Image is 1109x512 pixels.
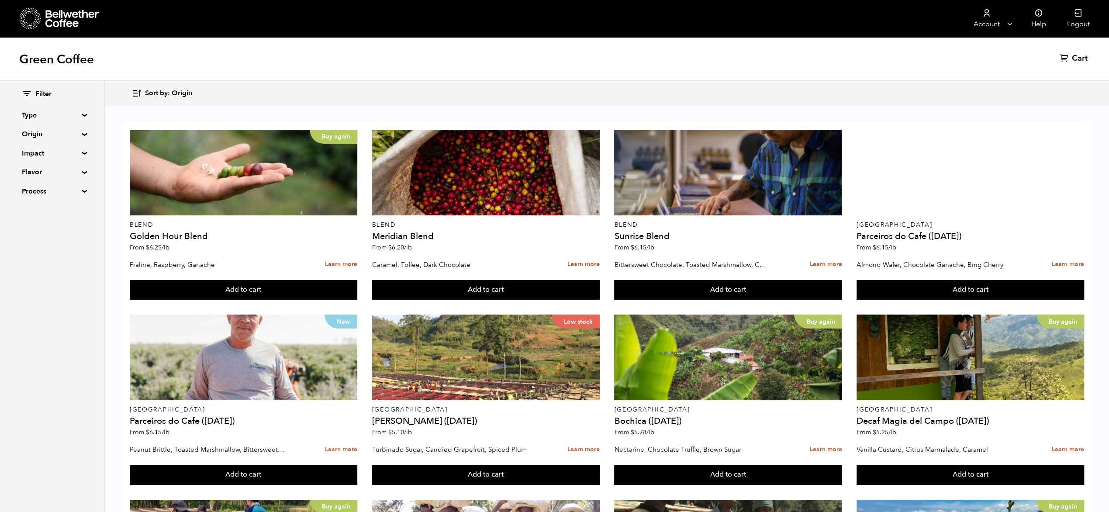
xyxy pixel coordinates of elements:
[372,417,600,426] h4: [PERSON_NAME] ([DATE])
[146,243,149,252] span: $
[388,428,392,436] span: $
[614,417,842,426] h4: Bochica ([DATE])
[857,443,1011,456] p: Vanilla Custard, Citrus Marmalade, Caramel
[372,428,412,436] span: From
[22,110,82,121] summary: Type
[325,255,357,274] a: Learn more
[372,232,600,241] h4: Meridian Blend
[646,243,654,252] span: /lb
[372,222,600,228] p: Blend
[388,243,412,252] bdi: 6.20
[404,428,412,436] span: /lb
[130,315,357,400] a: New
[388,243,392,252] span: $
[567,440,600,459] a: Learn more
[132,83,192,104] button: Sort by: Origin
[1052,255,1084,274] a: Learn more
[22,167,82,177] summary: Flavor
[130,407,357,413] p: [GEOGRAPHIC_DATA]
[325,440,357,459] a: Learn more
[130,243,169,252] span: From
[130,222,357,228] p: Blend
[162,428,169,436] span: /lb
[873,243,896,252] bdi: 6.15
[809,440,842,459] a: Learn more
[794,315,842,329] p: Buy again
[614,280,842,300] button: Add to cart
[22,148,82,159] summary: Impact
[130,428,169,436] span: From
[614,443,769,456] p: Nectarine, Chocolate Truffle, Brown Sugar
[857,407,1084,413] p: [GEOGRAPHIC_DATA]
[325,315,357,329] p: New
[146,428,149,436] span: $
[857,258,1011,271] p: Almond Wafer, Chocolate Ganache, Bing Cherry
[873,428,896,436] bdi: 5.25
[809,255,842,274] a: Learn more
[630,428,634,436] span: $
[888,428,896,436] span: /lb
[22,186,82,197] summary: Process
[873,243,876,252] span: $
[35,90,52,99] span: Filter
[614,258,769,271] p: Bittersweet Chocolate, Toasted Marshmallow, Candied Orange, Praline
[130,280,357,300] button: Add to cart
[857,465,1084,485] button: Add to cart
[630,243,634,252] span: $
[857,222,1084,228] p: [GEOGRAPHIC_DATA]
[130,232,357,241] h4: Golden Hour Blend
[372,407,600,413] p: [GEOGRAPHIC_DATA]
[130,258,284,271] p: Praline, Raspberry, Ganache
[130,130,357,215] a: Buy again
[857,428,896,436] span: From
[857,315,1084,400] a: Buy again
[310,130,357,144] p: Buy again
[614,232,842,241] h4: Sunrise Blend
[146,428,169,436] bdi: 6.15
[614,407,842,413] p: [GEOGRAPHIC_DATA]
[1072,53,1088,64] span: Cart
[614,315,842,400] a: Buy again
[857,417,1084,426] h4: Decaf Magia del Campo ([DATE])
[614,243,654,252] span: From
[372,258,527,271] p: Caramel, Toffee, Dark Chocolate
[146,243,169,252] bdi: 6.25
[857,280,1084,300] button: Add to cart
[857,243,896,252] span: From
[130,443,284,456] p: Peanut Brittle, Toasted Marshmallow, Bittersweet Chocolate
[630,243,654,252] bdi: 6.15
[404,243,412,252] span: /lb
[873,428,876,436] span: $
[130,465,357,485] button: Add to cart
[372,315,600,400] a: Low stock
[630,428,654,436] bdi: 5.78
[372,280,600,300] button: Add to cart
[130,417,357,426] h4: Parceiros do Cafe ([DATE])
[1060,53,1090,64] a: Cart
[19,52,94,67] h1: Green Coffee
[372,243,412,252] span: From
[162,243,169,252] span: /lb
[388,428,412,436] bdi: 5.10
[567,255,600,274] a: Learn more
[614,428,654,436] span: From
[1052,440,1084,459] a: Learn more
[614,222,842,228] p: Blend
[614,465,842,485] button: Add to cart
[552,315,600,329] p: Low stock
[372,443,527,456] p: Turbinado Sugar, Candied Grapefruit, Spiced Plum
[857,232,1084,241] h4: Parceiros do Cafe ([DATE])
[1036,315,1084,329] p: Buy again
[145,89,192,98] span: Sort by: Origin
[22,129,82,139] summary: Origin
[888,243,896,252] span: /lb
[646,428,654,436] span: /lb
[372,465,600,485] button: Add to cart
